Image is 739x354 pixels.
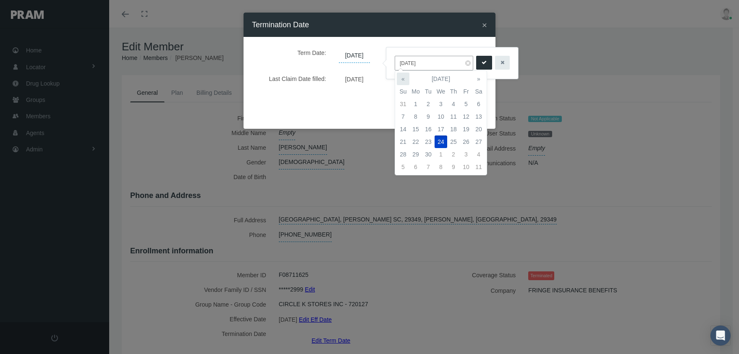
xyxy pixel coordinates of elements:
[397,110,409,123] td: 7
[447,161,460,173] td: 9
[397,73,409,85] th: «
[447,148,460,161] td: 2
[435,110,447,123] td: 10
[422,98,435,110] td: 2
[397,85,409,98] th: Su
[397,135,409,148] td: 21
[258,45,333,63] label: Term Date:
[460,148,472,161] td: 3
[472,98,485,110] td: 6
[472,135,485,148] td: 27
[339,73,370,85] span: [DATE]
[397,148,409,161] td: 28
[397,98,409,110] td: 31
[397,161,409,173] td: 5
[409,135,422,148] td: 22
[409,123,422,135] td: 15
[422,123,435,135] td: 16
[409,73,472,85] th: [DATE]
[397,123,409,135] td: 14
[409,110,422,123] td: 8
[447,110,460,123] td: 11
[435,135,447,148] td: 24
[258,71,333,86] label: Last Claim Date filled:
[472,148,485,161] td: 4
[710,325,731,346] div: Open Intercom Messenger
[482,21,487,29] button: Close
[422,110,435,123] td: 9
[460,161,472,173] td: 10
[422,161,435,173] td: 7
[422,135,435,148] td: 23
[435,98,447,110] td: 3
[460,123,472,135] td: 19
[472,161,485,173] td: 11
[409,85,422,98] th: Mo
[252,19,309,31] h4: Termination Date
[472,85,485,98] th: Sa
[435,161,447,173] td: 8
[435,85,447,98] th: We
[435,123,447,135] td: 17
[409,161,422,173] td: 6
[482,20,487,30] span: ×
[447,135,460,148] td: 25
[409,98,422,110] td: 1
[409,148,422,161] td: 29
[422,148,435,161] td: 30
[447,123,460,135] td: 18
[460,135,472,148] td: 26
[435,148,447,161] td: 1
[460,110,472,123] td: 12
[422,85,435,98] th: Tu
[339,49,370,63] span: [DATE]
[472,73,485,85] th: »
[447,98,460,110] td: 4
[460,98,472,110] td: 5
[472,110,485,123] td: 13
[472,123,485,135] td: 20
[447,85,460,98] th: Th
[460,85,472,98] th: Fr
